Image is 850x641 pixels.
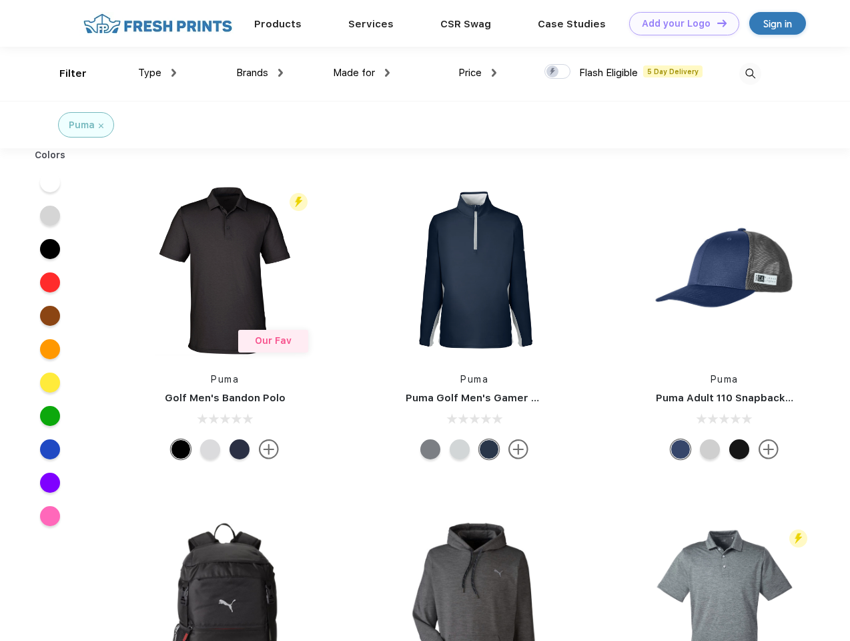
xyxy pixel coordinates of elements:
div: Navy Blazer [479,439,499,459]
span: Our Fav [255,335,292,346]
img: more.svg [259,439,279,459]
a: CSR Swag [440,18,491,30]
div: Add your Logo [642,18,711,29]
img: filter_cancel.svg [99,124,103,128]
img: desktop_search.svg [739,63,761,85]
div: Colors [25,148,76,162]
img: more.svg [508,439,528,459]
img: func=resize&h=266 [136,182,314,359]
img: dropdown.png [385,69,390,77]
a: Golf Men's Bandon Polo [165,392,286,404]
div: Pma Blk with Pma Blk [729,439,749,459]
div: Peacoat with Qut Shd [671,439,691,459]
span: Flash Eligible [579,67,638,79]
div: Filter [59,66,87,81]
img: more.svg [759,439,779,459]
img: fo%20logo%202.webp [79,12,236,35]
img: flash_active_toggle.svg [290,193,308,211]
a: Puma [711,374,739,385]
div: Puma Black [171,439,191,459]
img: func=resize&h=266 [636,182,813,359]
img: dropdown.png [171,69,176,77]
img: flash_active_toggle.svg [789,529,807,548]
img: DT [717,19,727,27]
img: func=resize&h=266 [386,182,563,359]
span: Brands [236,67,268,79]
span: Price [458,67,482,79]
div: Sign in [763,16,792,31]
span: Type [138,67,161,79]
a: Puma [211,374,239,385]
div: High Rise [200,439,220,459]
div: High Rise [450,439,470,459]
div: Quiet Shade [420,439,440,459]
div: Quarry Brt Whit [700,439,720,459]
span: Made for [333,67,375,79]
a: Sign in [749,12,806,35]
a: Puma [460,374,488,385]
img: dropdown.png [278,69,283,77]
span: 5 Day Delivery [643,65,703,77]
img: dropdown.png [492,69,496,77]
a: Products [254,18,302,30]
div: Navy Blazer [230,439,250,459]
div: Puma [69,118,95,132]
a: Puma Golf Men's Gamer Golf Quarter-Zip [406,392,616,404]
a: Services [348,18,394,30]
